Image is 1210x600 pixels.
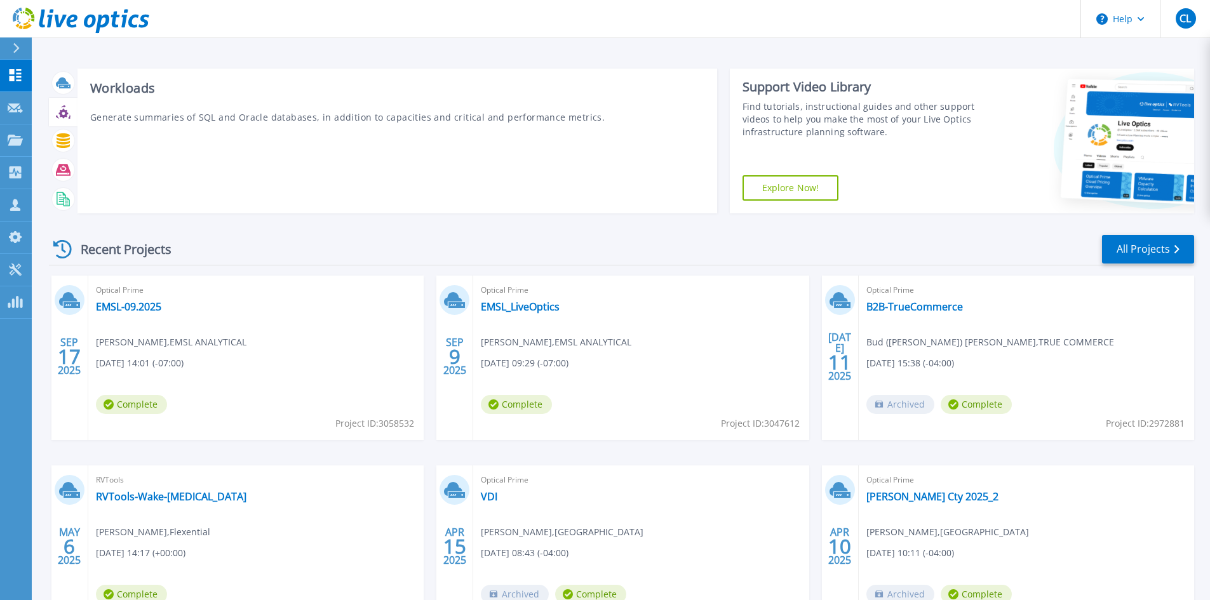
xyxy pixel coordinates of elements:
span: [DATE] 14:17 (+00:00) [96,546,185,560]
span: Project ID: 2972881 [1106,417,1185,430]
span: 17 [58,351,81,362]
a: EMSL-09.2025 [96,300,161,313]
div: MAY 2025 [57,523,81,570]
span: Complete [481,395,552,414]
span: [PERSON_NAME] , Flexential [96,525,210,539]
a: [PERSON_NAME] Cty 2025_2 [866,490,998,503]
span: Optical Prime [866,473,1186,487]
span: [DATE] 09:29 (-07:00) [481,356,568,370]
span: Optical Prime [481,473,801,487]
span: Complete [96,395,167,414]
span: [PERSON_NAME] , EMSL ANALYTICAL [481,335,631,349]
span: [DATE] 15:38 (-04:00) [866,356,954,370]
div: Support Video Library [743,79,979,95]
a: Explore Now! [743,175,839,201]
span: 10 [828,541,851,552]
span: [PERSON_NAME] , [GEOGRAPHIC_DATA] [866,525,1029,539]
span: Optical Prime [481,283,801,297]
a: VDI [481,490,497,503]
div: [DATE] 2025 [828,333,852,380]
span: 9 [449,351,460,362]
a: B2B-TrueCommerce [866,300,963,313]
span: Bud ([PERSON_NAME]) [PERSON_NAME] , TRUE COMMERCE [866,335,1114,349]
span: 15 [443,541,466,552]
span: RVTools [96,473,416,487]
span: [PERSON_NAME] , EMSL ANALYTICAL [96,335,246,349]
span: [PERSON_NAME] , [GEOGRAPHIC_DATA] [481,525,643,539]
div: SEP 2025 [443,333,467,380]
p: Generate summaries of SQL and Oracle databases, in addition to capacities and critical and perfor... [90,110,704,124]
div: Recent Projects [49,234,189,265]
span: Complete [941,395,1012,414]
a: All Projects [1102,235,1194,263]
a: RVTools-Wake-[MEDICAL_DATA] [96,490,246,503]
span: Optical Prime [866,283,1186,297]
div: APR 2025 [828,523,852,570]
span: Archived [866,395,934,414]
div: APR 2025 [443,523,467,570]
span: 11 [828,357,851,368]
span: [DATE] 14:01 (-07:00) [96,356,184,370]
span: CL [1180,13,1191,23]
span: Project ID: 3058532 [335,417,414,430]
h3: Workloads [90,81,704,95]
a: EMSL_LiveOptics [481,300,560,313]
span: [DATE] 10:11 (-04:00) [866,546,954,560]
span: [DATE] 08:43 (-04:00) [481,546,568,560]
span: Project ID: 3047612 [721,417,800,430]
span: 6 [64,541,75,552]
span: Optical Prime [96,283,416,297]
div: SEP 2025 [57,333,81,380]
div: Find tutorials, instructional guides and other support videos to help you make the most of your L... [743,100,979,138]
